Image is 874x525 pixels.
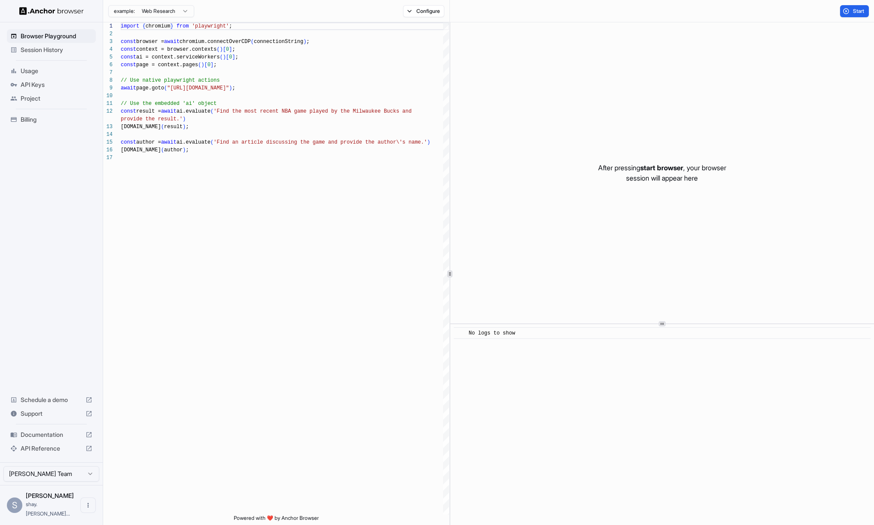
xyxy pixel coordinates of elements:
span: ; [232,46,235,52]
div: 6 [103,61,113,69]
span: ] [232,54,235,60]
button: Start [840,5,869,17]
span: ; [214,62,217,68]
span: start browser [640,163,683,172]
div: API Reference [7,442,96,455]
span: 'Find the most recent NBA game played by the Milwa [214,108,368,114]
span: ukee Bucks and [368,108,412,114]
div: 4 [103,46,113,53]
div: 3 [103,38,113,46]
div: Support [7,407,96,421]
span: ) [183,124,186,130]
span: ; [186,124,189,130]
span: ) [201,62,204,68]
span: ( [251,39,254,45]
span: author = [136,139,161,145]
div: 10 [103,92,113,100]
span: Schedule a demo [21,396,82,404]
div: Billing [7,113,96,126]
span: Documentation [21,430,82,439]
span: Start [853,8,865,15]
span: Usage [21,67,92,75]
span: ai = context.serviceWorkers [136,54,220,60]
span: ; [306,39,309,45]
span: ​ [458,329,462,338]
span: const [121,62,136,68]
span: ( [164,85,167,91]
button: Configure [403,5,445,17]
span: provide the result.' [121,116,183,122]
span: Project [21,94,92,103]
span: ) [220,46,223,52]
span: [ [223,46,226,52]
div: 14 [103,131,113,138]
span: ai.evaluate [177,108,211,114]
span: ; [235,54,238,60]
span: ; [229,23,232,29]
p: After pressing , your browser session will appear here [598,163,726,183]
span: ( [217,46,220,52]
span: ( [161,124,164,130]
span: Session History [21,46,92,54]
span: he author\'s name.' [368,139,427,145]
span: ; [186,147,189,153]
span: await [161,139,177,145]
span: [ [204,62,207,68]
span: 'Find an article discussing the game and provide t [214,139,368,145]
span: No logs to show [469,330,515,336]
span: await [121,85,136,91]
span: Browser Playground [21,32,92,40]
span: "[URL][DOMAIN_NAME]" [167,85,229,91]
span: from [177,23,189,29]
span: API Reference [21,444,82,453]
span: ) [303,39,306,45]
img: Anchor Logo [19,7,84,15]
span: chromium [146,23,171,29]
div: 13 [103,123,113,131]
span: ) [183,116,186,122]
span: ( [220,54,223,60]
span: [ [226,54,229,60]
span: { [142,23,145,29]
span: connectionString [254,39,303,45]
span: API Keys [21,80,92,89]
span: await [161,108,177,114]
div: 1 [103,22,113,30]
span: page.goto [136,85,164,91]
button: Open menu [80,497,96,513]
span: const [121,46,136,52]
div: Project [7,92,96,105]
span: author [164,147,183,153]
span: 0 [229,54,232,60]
div: Browser Playground [7,29,96,43]
div: 2 [103,30,113,38]
span: await [164,39,180,45]
div: 16 [103,146,113,154]
span: const [121,108,136,114]
div: API Keys [7,78,96,92]
span: ( [211,139,214,145]
div: 9 [103,84,113,92]
span: page = context.pages [136,62,198,68]
div: 15 [103,138,113,146]
div: Session History [7,43,96,57]
span: chromium.connectOverCDP [180,39,251,45]
span: // Use native playwright actions [121,77,220,83]
div: 8 [103,77,113,84]
div: 11 [103,100,113,107]
div: Documentation [7,428,96,442]
div: 5 [103,53,113,61]
span: ] [211,62,214,68]
div: 17 [103,154,113,162]
span: example: [114,8,135,15]
span: ; [232,85,235,91]
span: browser = [136,39,164,45]
div: 7 [103,69,113,77]
span: result = [136,108,161,114]
span: const [121,139,136,145]
span: ) [229,85,232,91]
span: } [170,23,173,29]
span: Shay Shafranek [26,492,74,499]
span: // Use the embedded 'ai' object [121,101,217,107]
span: ] [229,46,232,52]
